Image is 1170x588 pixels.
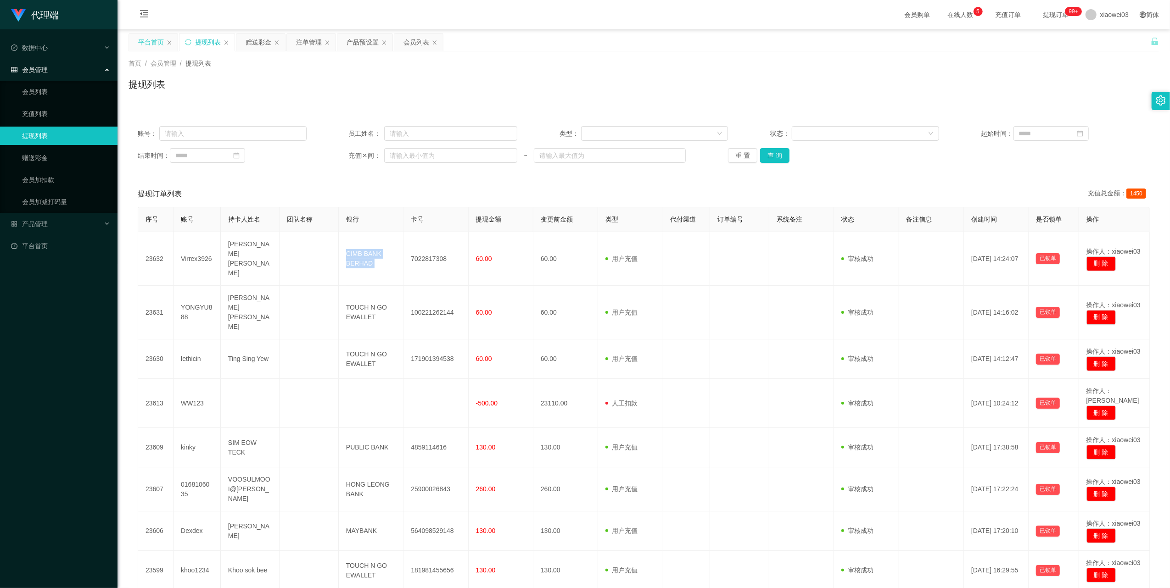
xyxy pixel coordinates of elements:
td: 23609 [138,428,174,467]
td: YONGYU888 [174,286,221,339]
span: 操作人：xiaowei03 [1086,301,1141,309]
span: 充值订单 [991,11,1026,18]
sup: 5 [974,7,983,16]
input: 请输入 [384,126,517,141]
sup: 1199 [1065,7,1082,16]
td: [PERSON_NAME] [PERSON_NAME] [221,286,280,339]
td: [DATE] 17:20:10 [964,511,1029,551]
button: 删 除 [1086,256,1116,271]
span: 是否锁单 [1036,216,1062,223]
span: 操作人：[PERSON_NAME] [1086,387,1139,404]
span: 类型： [560,129,581,139]
span: 审核成功 [841,566,873,574]
td: [DATE] 14:16:02 [964,286,1029,339]
span: 人工扣款 [605,399,638,407]
td: [PERSON_NAME] [PERSON_NAME] [221,232,280,286]
span: 审核成功 [841,485,873,493]
td: Virrex3926 [174,232,221,286]
i: 图标: table [11,67,17,73]
span: 类型 [605,216,618,223]
span: 用户充值 [605,355,638,362]
span: 序号 [146,216,158,223]
span: 提现列表 [185,60,211,67]
i: 图标: close [274,40,280,45]
td: 23613 [138,379,174,428]
td: TOUCH N GO EWALLET [339,286,403,339]
button: 删 除 [1086,528,1116,543]
span: 产品管理 [11,220,48,227]
td: 7022817308 [403,232,468,286]
span: 订单编号 [717,216,743,223]
span: 操作人：xiaowei03 [1086,559,1141,566]
td: CIMB BANK BERHAD [339,232,403,286]
td: lethicin [174,339,221,379]
a: 提现列表 [22,127,110,145]
td: TOUCH N GO EWALLET [339,339,403,379]
button: 已锁单 [1036,307,1060,318]
span: 结束时间： [138,151,170,161]
td: 25900026843 [403,467,468,511]
td: 23632 [138,232,174,286]
div: 产品预设置 [347,33,379,51]
span: 银行 [346,216,359,223]
i: 图标: down [717,131,722,137]
td: 130.00 [533,511,598,551]
td: 0168106035 [174,467,221,511]
span: 用户充值 [605,444,638,451]
span: 60.00 [476,309,492,316]
span: 员工姓名： [348,129,384,139]
button: 删 除 [1086,445,1116,460]
i: 图标: menu-fold [129,0,160,30]
i: 图标: close [432,40,437,45]
a: 会员加扣款 [22,171,110,189]
a: 充值列表 [22,105,110,123]
td: VOOSULMOOI@[PERSON_NAME] [221,467,280,511]
td: [DATE] 17:38:58 [964,428,1029,467]
span: 提现金额 [476,216,502,223]
span: 操作人：xiaowei03 [1086,348,1141,355]
button: 查 询 [760,148,789,163]
i: 图标: calendar [233,152,240,159]
button: 已锁单 [1036,442,1060,453]
td: Ting Sing Yew [221,339,280,379]
i: 图标: close [381,40,387,45]
h1: 代理端 [31,0,59,30]
i: 图标: down [928,131,934,137]
span: 130.00 [476,444,496,451]
div: 提现列表 [195,33,221,51]
button: 已锁单 [1036,398,1060,409]
span: 系统备注 [777,216,802,223]
button: 已锁单 [1036,565,1060,576]
button: 已锁单 [1036,526,1060,537]
span: 用户充值 [605,309,638,316]
i: 图标: sync [185,39,191,45]
td: [DATE] 10:24:12 [964,379,1029,428]
td: [DATE] 14:24:07 [964,232,1029,286]
span: 130.00 [476,566,496,574]
i: 图标: check-circle-o [11,44,17,51]
td: PUBLIC BANK [339,428,403,467]
span: 在线人数 [943,11,978,18]
span: 首页 [129,60,141,67]
input: 请输入 [159,126,307,141]
h1: 提现列表 [129,78,165,91]
span: 创建时间 [971,216,997,223]
span: / [180,60,182,67]
input: 请输入最大值为 [534,148,686,163]
td: 60.00 [533,232,598,286]
button: 删 除 [1086,487,1116,501]
td: SIM EOW TECK [221,428,280,467]
a: 代理端 [11,11,59,18]
button: 重 置 [728,148,757,163]
a: 图标: dashboard平台首页 [11,237,110,255]
span: 审核成功 [841,309,873,316]
span: 60.00 [476,255,492,262]
span: 状态 [841,216,854,223]
span: 状态： [770,129,792,139]
span: 用户充值 [605,255,638,262]
td: 4859114616 [403,428,468,467]
span: 团队名称 [287,216,313,223]
a: 会员列表 [22,83,110,101]
i: 图标: close [325,40,330,45]
span: 用户充值 [605,566,638,574]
